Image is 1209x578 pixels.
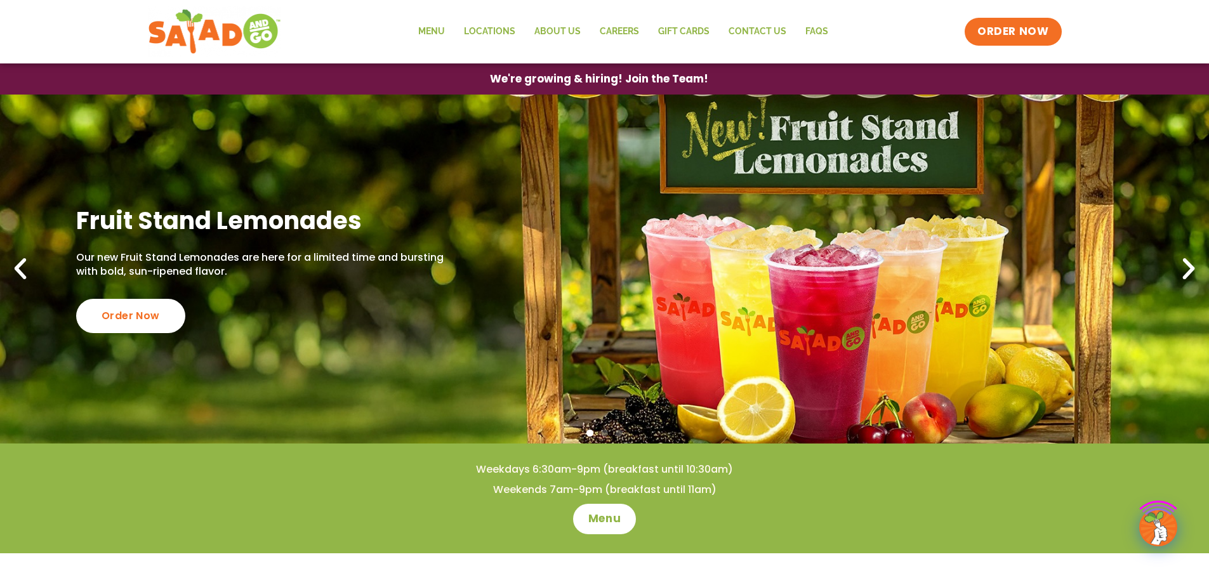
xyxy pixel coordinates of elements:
span: ORDER NOW [977,24,1048,39]
span: We're growing & hiring! Join the Team! [490,74,708,84]
a: Menu [409,17,454,46]
a: Contact Us [719,17,796,46]
a: About Us [525,17,590,46]
div: Previous slide [6,255,34,283]
a: GIFT CARDS [649,17,719,46]
img: new-SAG-logo-768×292 [148,6,282,57]
nav: Menu [409,17,838,46]
a: Menu [573,504,636,534]
span: Go to slide 1 [586,430,593,437]
h2: Fruit Stand Lemonades [76,205,450,236]
div: Order Now [76,299,185,333]
span: Go to slide 2 [601,430,608,437]
p: Our new Fruit Stand Lemonades are here for a limited time and bursting with bold, sun-ripened fla... [76,251,450,279]
span: Go to slide 3 [616,430,623,437]
a: Locations [454,17,525,46]
h4: Weekends 7am-9pm (breakfast until 11am) [25,483,1184,497]
span: Menu [588,511,621,527]
a: Careers [590,17,649,46]
div: Next slide [1175,255,1203,283]
a: ORDER NOW [965,18,1061,46]
h4: Weekdays 6:30am-9pm (breakfast until 10:30am) [25,463,1184,476]
a: We're growing & hiring! Join the Team! [471,64,727,94]
a: FAQs [796,17,838,46]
